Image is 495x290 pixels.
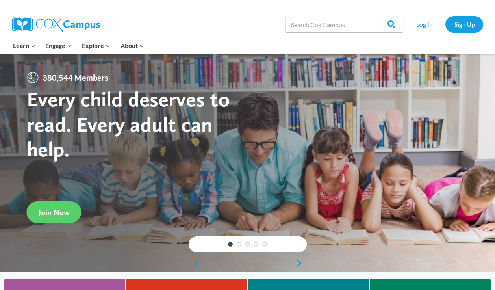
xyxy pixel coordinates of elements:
nav: Primary Navigation [8,37,149,54]
nav: Secondary Navigation [407,16,483,32]
a: Join Now [27,201,82,223]
span: Learn [13,41,35,51]
a: Sign Up [445,16,483,32]
a: 1 [228,242,233,247]
img: Cox Campus [12,17,100,32]
span: Engage [45,41,72,51]
input: Search Cox Campus [285,17,403,32]
a: Log In [407,16,441,32]
strong: Every child deserves to read. Every adult can help. [27,86,230,162]
a: 2 [237,242,241,247]
a: 3 [245,242,250,247]
a: 4 [254,242,258,247]
div: content slider buttons [189,255,307,271]
span: Explore [82,41,110,51]
span: Join Now [39,208,70,217]
a: next [295,258,307,268]
span: 380,544 Members [39,71,111,84]
a: 5 [262,242,267,247]
a: previous [189,258,200,268]
span: About [121,41,144,51]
